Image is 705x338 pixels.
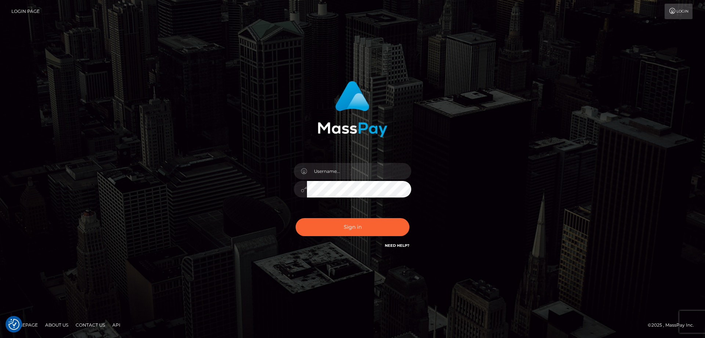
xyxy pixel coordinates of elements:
[8,319,19,330] img: Revisit consent button
[42,319,71,331] a: About Us
[385,243,409,248] a: Need Help?
[73,319,108,331] a: Contact Us
[296,218,409,236] button: Sign in
[648,321,699,329] div: © 2025 , MassPay Inc.
[318,81,387,137] img: MassPay Login
[8,319,19,330] button: Consent Preferences
[665,4,693,19] a: Login
[8,319,41,331] a: Homepage
[11,4,40,19] a: Login Page
[307,163,411,179] input: Username...
[109,319,123,331] a: API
